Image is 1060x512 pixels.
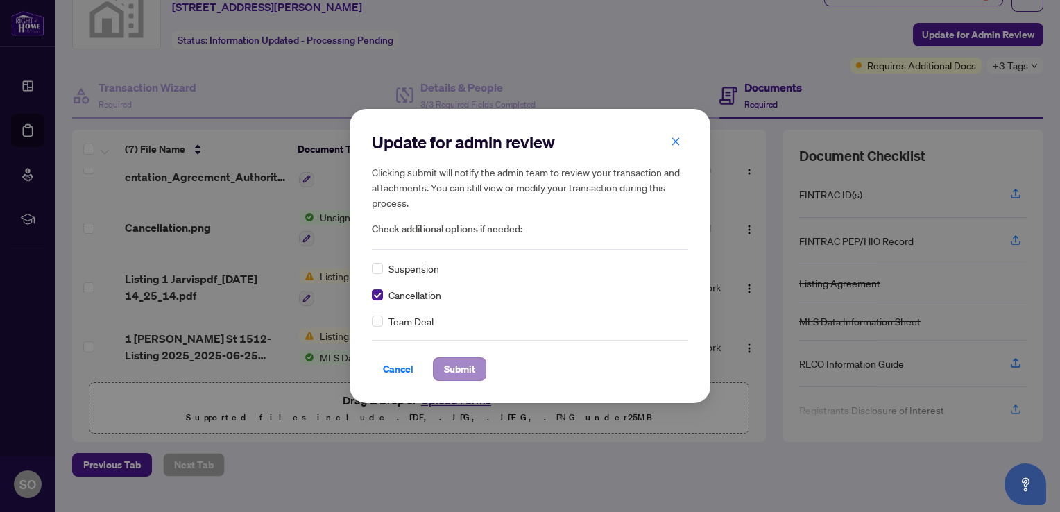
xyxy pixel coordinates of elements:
[1005,463,1046,505] button: Open asap
[383,358,413,380] span: Cancel
[388,261,439,276] span: Suspension
[433,357,486,381] button: Submit
[372,357,425,381] button: Cancel
[388,287,441,302] span: Cancellation
[444,358,475,380] span: Submit
[372,221,688,237] span: Check additional options if needed:
[671,137,681,146] span: close
[388,314,434,329] span: Team Deal
[372,164,688,210] h5: Clicking submit will notify the admin team to review your transaction and attachments. You can st...
[372,131,688,153] h2: Update for admin review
